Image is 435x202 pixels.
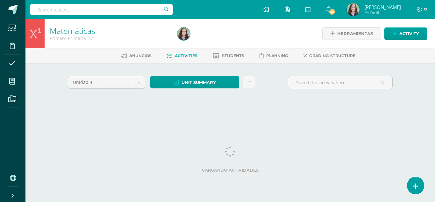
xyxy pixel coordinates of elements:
span: [PERSON_NAME] [364,4,401,10]
img: 3752133d52f33eb8572d150d85f25ab5.png [177,27,190,40]
a: Activities [167,51,197,61]
input: Search for activity here… [288,76,392,89]
span: Anuncios [129,53,152,58]
span: Students [222,53,244,58]
a: Students [213,51,244,61]
a: Grading structure [303,51,355,61]
label: Cargando actividades [68,168,393,173]
span: Unidad 4 [73,76,128,88]
h1: Matemáticas [50,26,170,35]
input: Search a user… [30,4,173,15]
a: Planning [260,51,288,61]
div: Primero Primaria 'A' [50,35,170,41]
span: Herramientas [337,28,373,40]
img: 3752133d52f33eb8572d150d85f25ab5.png [347,3,360,16]
a: Activity [384,27,427,40]
a: Unidad 4 [68,76,145,88]
span: Unit summary [182,77,216,88]
span: 40 [329,8,336,15]
a: Anuncios [121,51,152,61]
span: Grading structure [309,53,355,58]
span: Activities [175,53,197,58]
span: Mi Perfil [364,10,401,15]
span: Activity [399,28,419,40]
span: Planning [266,53,288,58]
a: Matemáticas [50,25,95,36]
a: Herramientas [322,27,381,40]
a: Unit summary [150,76,239,88]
